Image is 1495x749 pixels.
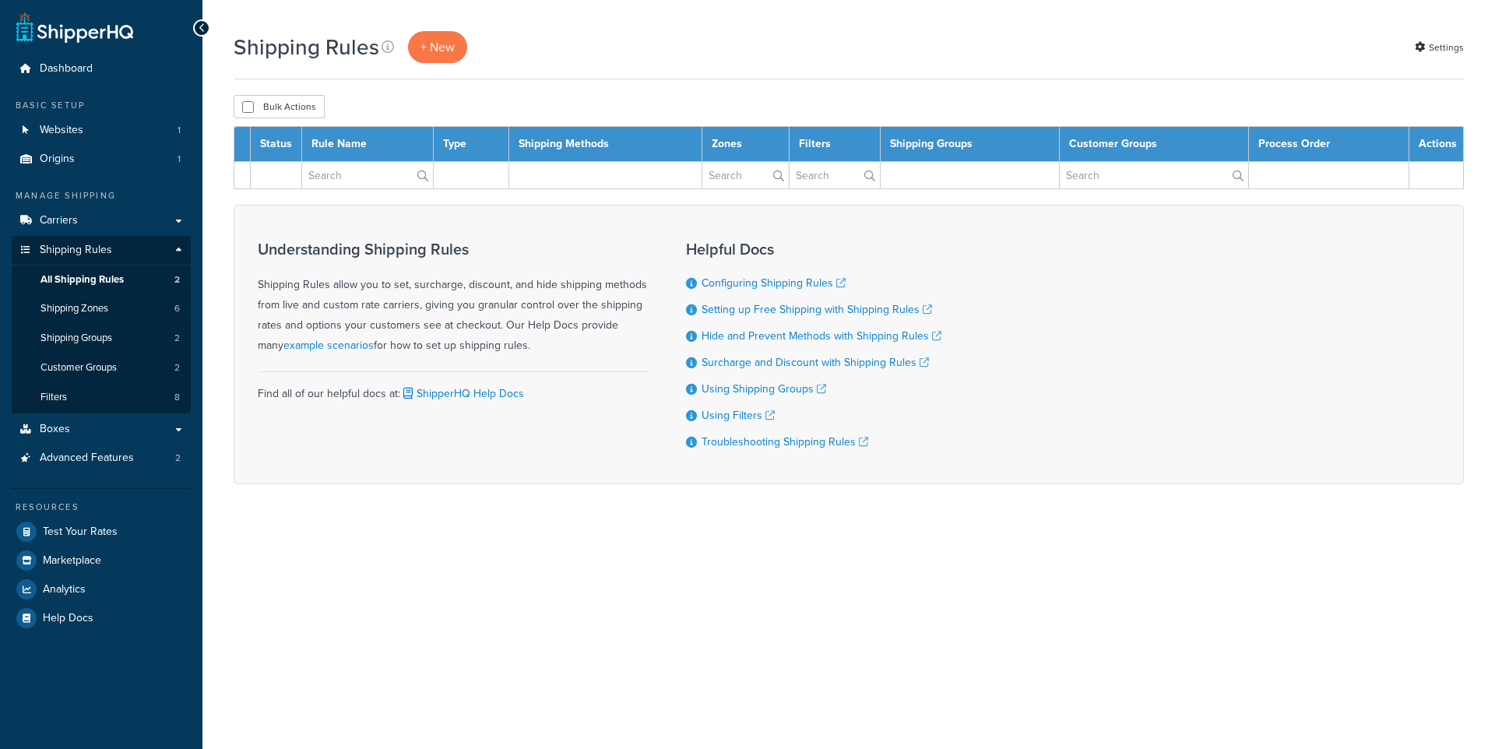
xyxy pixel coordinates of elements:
[702,381,826,397] a: Using Shipping Groups
[43,583,86,596] span: Analytics
[40,332,112,345] span: Shipping Groups
[12,236,191,265] a: Shipping Rules
[12,353,191,382] li: Customer Groups
[174,361,180,374] span: 2
[12,294,191,323] li: Shipping Zones
[12,116,191,145] li: Websites
[702,354,929,371] a: Surcharge and Discount with Shipping Rules
[234,95,325,118] button: Bulk Actions
[12,206,191,235] a: Carriers
[12,518,191,546] a: Test Your Rates
[702,328,941,344] a: Hide and Prevent Methods with Shipping Rules
[40,153,75,166] span: Origins
[12,501,191,514] div: Resources
[251,127,302,162] th: Status
[702,275,846,291] a: Configuring Shipping Rules
[40,302,108,315] span: Shipping Zones
[12,383,191,412] li: Filters
[400,385,524,402] a: ShipperHQ Help Docs
[1409,127,1464,162] th: Actions
[12,547,191,575] a: Marketplace
[12,55,191,83] a: Dashboard
[174,302,180,315] span: 6
[880,127,1060,162] th: Shipping Groups
[174,332,180,345] span: 2
[12,189,191,202] div: Manage Shipping
[1249,127,1409,162] th: Process Order
[40,391,67,404] span: Filters
[686,241,941,258] h3: Helpful Docs
[702,301,932,318] a: Setting up Free Shipping with Shipping Rules
[12,294,191,323] a: Shipping Zones 6
[12,99,191,112] div: Basic Setup
[40,452,134,465] span: Advanced Features
[40,423,70,436] span: Boxes
[1060,162,1248,188] input: Search
[175,452,181,465] span: 2
[790,162,879,188] input: Search
[12,145,191,174] li: Origins
[283,337,374,353] a: example scenarios
[258,371,647,404] div: Find all of our helpful docs at:
[1415,37,1464,58] a: Settings
[12,353,191,382] a: Customer Groups 2
[12,575,191,603] a: Analytics
[433,127,508,162] th: Type
[174,391,180,404] span: 8
[12,444,191,473] li: Advanced Features
[702,434,868,450] a: Troubleshooting Shipping Rules
[12,265,191,294] li: All Shipping Rules
[302,127,434,162] th: Rule Name
[12,444,191,473] a: Advanced Features 2
[12,324,191,353] li: Shipping Groups
[40,62,93,76] span: Dashboard
[702,407,775,424] a: Using Filters
[408,31,467,63] a: + New
[12,324,191,353] a: Shipping Groups 2
[12,265,191,294] a: All Shipping Rules 2
[258,241,647,356] div: Shipping Rules allow you to set, surcharge, discount, and hide shipping methods from live and cus...
[702,162,790,188] input: Search
[12,236,191,413] li: Shipping Rules
[43,526,118,539] span: Test Your Rates
[40,273,124,287] span: All Shipping Rules
[258,241,647,258] h3: Understanding Shipping Rules
[178,124,181,137] span: 1
[40,124,83,137] span: Websites
[702,127,790,162] th: Zones
[178,153,181,166] span: 1
[12,383,191,412] a: Filters 8
[12,116,191,145] a: Websites 1
[40,214,78,227] span: Carriers
[508,127,702,162] th: Shipping Methods
[234,32,379,62] h1: Shipping Rules
[12,145,191,174] a: Origins 1
[790,127,880,162] th: Filters
[43,612,93,625] span: Help Docs
[16,12,133,43] a: ShipperHQ Home
[12,604,191,632] a: Help Docs
[12,415,191,444] a: Boxes
[420,38,455,56] span: + New
[40,361,117,374] span: Customer Groups
[174,273,180,287] span: 2
[40,244,112,257] span: Shipping Rules
[1060,127,1249,162] th: Customer Groups
[43,554,101,568] span: Marketplace
[302,162,433,188] input: Search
